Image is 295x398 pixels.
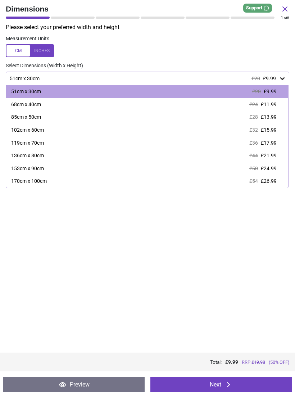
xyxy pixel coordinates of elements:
[261,153,277,158] span: £21.99
[261,178,277,184] span: £26.99
[150,377,292,392] button: Next
[11,101,41,108] div: 68cm x 40cm
[263,76,276,81] span: £9.99
[6,35,49,42] label: Measurement Units
[264,89,277,94] span: £9.99
[261,140,277,146] span: £17.99
[9,76,279,82] div: 51cm x 30cm
[11,152,44,159] div: 136cm x 80cm
[243,4,272,13] div: Support
[251,76,260,81] span: £20
[261,101,277,107] span: £11.99
[249,178,258,184] span: £54
[249,127,258,133] span: £32
[261,166,277,171] span: £24.99
[11,140,44,147] div: 119cm x 70cm
[11,178,47,185] div: 170cm x 100cm
[11,114,41,121] div: 85cm x 50cm
[252,89,261,94] span: £20
[261,127,277,133] span: £15.99
[249,140,258,146] span: £36
[261,114,277,120] span: £13.99
[6,23,295,31] p: Please select your preferred width and height
[228,359,238,365] span: 9.99
[11,127,44,134] div: 102cm x 60cm
[6,359,289,366] div: Total:
[3,377,145,392] button: Preview
[249,101,258,107] span: £24
[281,16,283,20] span: 1
[249,166,258,171] span: £50
[6,4,281,14] span: Dimensions
[269,359,289,366] span: (50% OFF)
[251,359,265,365] span: £ 19.98
[249,153,258,158] span: £44
[281,15,289,21] div: of 6
[249,114,258,120] span: £28
[242,359,265,366] span: RRP
[11,165,44,172] div: 153cm x 90cm
[11,88,41,95] div: 51cm x 30cm
[225,359,238,366] span: £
